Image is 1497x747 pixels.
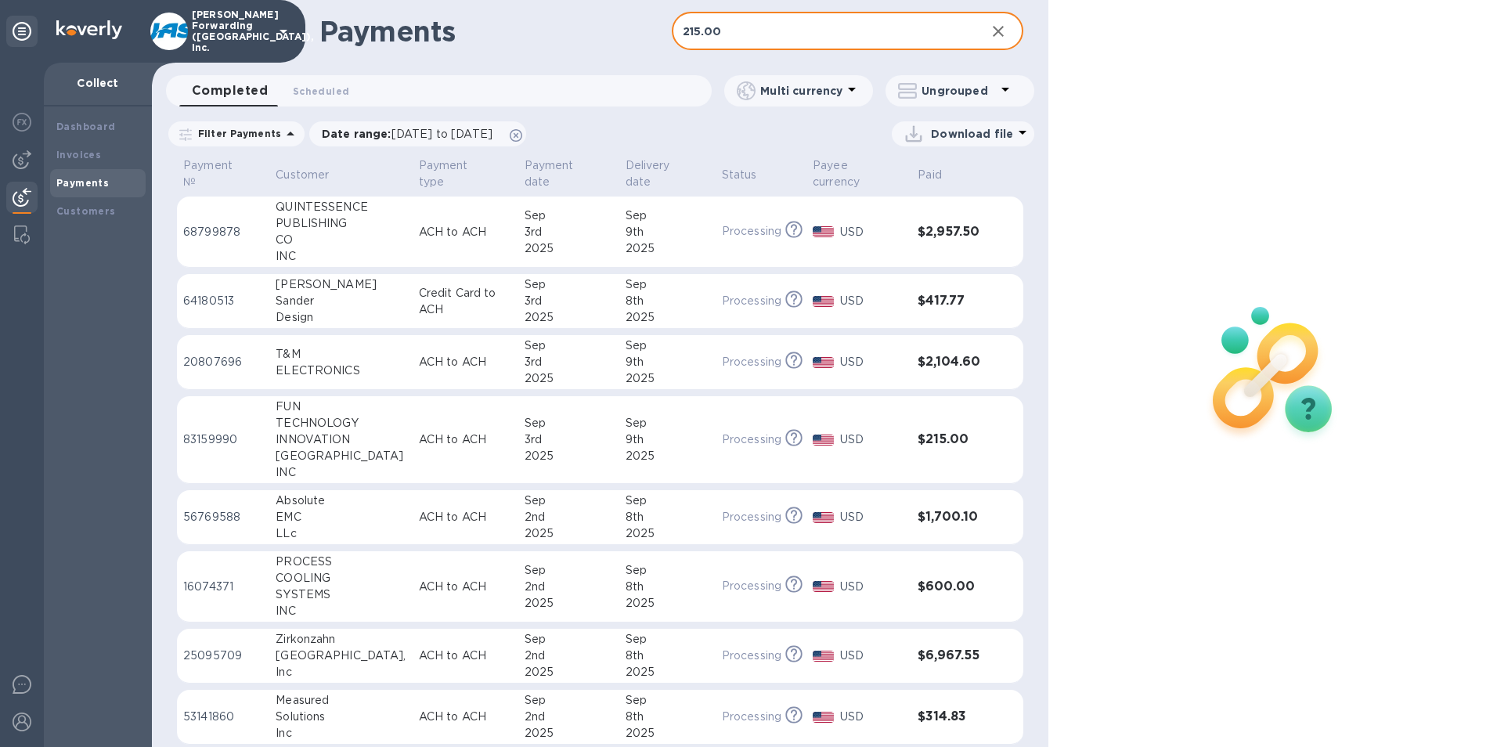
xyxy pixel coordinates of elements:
[918,510,992,525] h3: $1,700.10
[626,207,709,224] div: Sep
[276,603,406,619] div: INC
[922,83,996,99] p: Ungrouped
[56,121,116,132] b: Dashboard
[276,648,406,664] div: [GEOGRAPHIC_DATA],
[918,167,942,183] p: Paid
[525,354,613,370] div: 3rd
[525,431,613,448] div: 3rd
[722,167,777,183] span: Status
[13,113,31,132] img: Foreign exchange
[626,509,709,525] div: 8th
[183,293,263,309] p: 64180513
[525,448,613,464] div: 2025
[626,415,709,431] div: Sep
[276,431,406,448] div: INNOVATION
[722,578,781,594] p: Processing
[626,579,709,595] div: 8th
[813,581,834,592] img: USD
[525,276,613,293] div: Sep
[183,648,263,664] p: 25095709
[813,712,834,723] img: USD
[276,631,406,648] div: Zirkonzahn
[276,276,406,293] div: [PERSON_NAME]
[840,579,906,595] p: USD
[525,157,613,190] span: Payment date
[626,631,709,648] div: Sep
[419,157,512,190] span: Payment type
[309,121,526,146] div: Date range:[DATE] to [DATE]
[183,354,263,370] p: 20807696
[840,709,906,725] p: USD
[276,363,406,379] div: ELECTRONICS
[525,293,613,309] div: 3rd
[56,75,139,91] p: Collect
[626,648,709,664] div: 8th
[419,157,492,190] p: Payment type
[276,664,406,680] div: Inc
[293,83,349,99] span: Scheduled
[626,595,709,612] div: 2025
[525,562,613,579] div: Sep
[760,83,842,99] p: Multi currency
[276,509,406,525] div: EMC
[319,15,672,48] h1: Payments
[322,126,500,142] p: Date range :
[626,493,709,509] div: Sep
[419,509,512,525] p: ACH to ACH
[276,309,406,326] div: Design
[918,432,992,447] h3: $215.00
[722,167,757,183] p: Status
[276,554,406,570] div: PROCESS
[918,648,992,663] h3: $6,967.55
[525,370,613,387] div: 2025
[276,399,406,415] div: FUN
[525,309,613,326] div: 2025
[276,167,349,183] span: Customer
[525,631,613,648] div: Sep
[276,525,406,542] div: LLc
[626,157,689,190] p: Delivery date
[840,293,906,309] p: USD
[918,709,992,724] h3: $314.83
[419,354,512,370] p: ACH to ACH
[626,354,709,370] div: 9th
[525,579,613,595] div: 2nd
[276,493,406,509] div: Absolute
[626,664,709,680] div: 2025
[419,431,512,448] p: ACH to ACH
[419,224,512,240] p: ACH to ACH
[192,9,270,53] p: [PERSON_NAME] Forwarding ([GEOGRAPHIC_DATA]), Inc.
[840,648,906,664] p: USD
[391,128,492,140] span: [DATE] to [DATE]
[276,448,406,464] div: [GEOGRAPHIC_DATA]
[722,223,781,240] p: Processing
[525,692,613,709] div: Sep
[276,293,406,309] div: Sander
[722,293,781,309] p: Processing
[276,167,329,183] p: Customer
[813,435,834,446] img: USD
[840,509,906,525] p: USD
[183,579,263,595] p: 16074371
[722,709,781,725] p: Processing
[183,224,263,240] p: 68799878
[525,525,613,542] div: 2025
[722,648,781,664] p: Processing
[419,285,512,318] p: Credit Card to ACH
[419,579,512,595] p: ACH to ACH
[525,493,613,509] div: Sep
[840,431,906,448] p: USD
[525,224,613,240] div: 3rd
[183,157,243,190] p: Payment №
[722,354,781,370] p: Processing
[276,725,406,742] div: Inc
[183,431,263,448] p: 83159990
[525,648,613,664] div: 2nd
[840,224,906,240] p: USD
[626,370,709,387] div: 2025
[918,167,962,183] span: Paid
[840,354,906,370] p: USD
[626,337,709,354] div: Sep
[626,431,709,448] div: 9th
[626,562,709,579] div: Sep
